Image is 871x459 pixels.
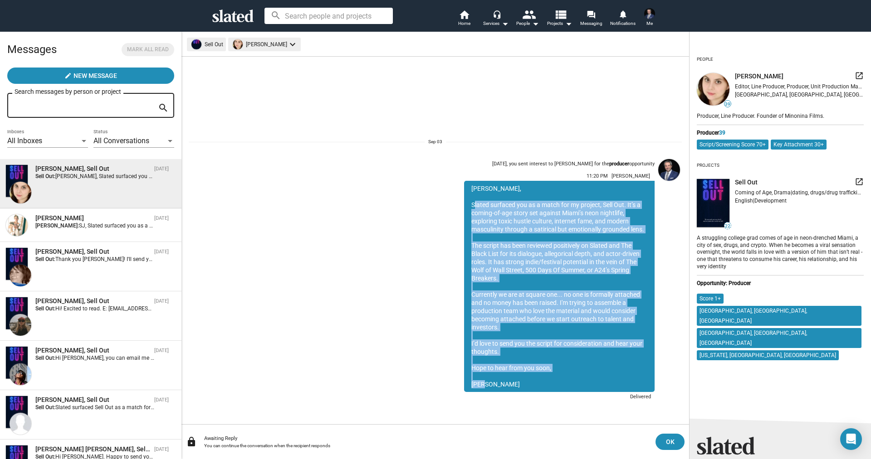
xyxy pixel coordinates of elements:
[154,397,169,403] time: [DATE]
[264,8,393,24] input: Search people and projects
[10,413,31,435] img: Herb Linsey
[791,189,792,196] span: |
[697,350,839,360] mat-chip: [US_STATE], [GEOGRAPHIC_DATA], [GEOGRAPHIC_DATA]
[697,280,864,286] div: Opportunity: Producer
[735,92,864,98] div: [GEOGRAPHIC_DATA], [GEOGRAPHIC_DATA], [GEOGRAPHIC_DATA]
[186,436,197,447] mat-icon: lock
[154,348,169,353] time: [DATE]
[639,6,661,30] button: Lee SteinMe
[735,83,864,90] div: Editor, Line Producer, Producer, Unit Production Manager
[154,446,169,452] time: [DATE]
[6,347,28,379] img: Sell Out
[35,346,151,355] div: Chance Mafoua, Sell Out
[154,298,169,304] time: [DATE]
[10,265,31,286] img: Adrienne Stern
[55,305,194,312] span: Hi! Excited to read. E: [EMAIL_ADDRESS][DOMAIN_NAME]
[7,39,57,60] h2: Messages
[6,165,28,197] img: Sell Out
[735,72,783,81] span: [PERSON_NAME]
[563,18,574,29] mat-icon: arrow_drop_down
[35,214,151,222] div: S.J. Allocco
[287,39,298,50] mat-icon: keyboard_arrow_down
[154,249,169,255] time: [DATE]
[697,179,729,227] img: undefined
[464,181,655,392] div: [PERSON_NAME], Slated surfaced you as a match for my project, Sell Out. It’s a coming-of-age stor...
[656,434,685,450] button: OK
[697,73,729,106] img: undefined
[697,294,724,304] mat-chip: Score 1+
[855,71,864,80] mat-icon: launch
[233,39,243,49] img: undefined
[554,8,567,21] mat-icon: view_list
[754,198,787,204] span: Development
[122,43,174,56] button: Mark all read
[499,18,510,29] mat-icon: arrow_drop_down
[612,173,650,179] span: [PERSON_NAME]
[735,178,758,187] span: Sell Out
[663,434,677,450] span: OK
[607,9,639,29] a: Notifications
[35,247,151,256] div: Adrienne Stern, Sell Out
[6,396,28,428] img: Sell Out
[587,10,595,19] mat-icon: forum
[35,256,55,262] strong: Sell Out:
[228,38,301,51] mat-chip: [PERSON_NAME]
[35,222,79,229] strong: [PERSON_NAME]:
[697,130,864,136] div: Producer
[7,68,174,84] button: New Message
[158,101,169,115] mat-icon: search
[697,233,864,271] div: A struggling college grad comes of age in neon-drenched Miami, a city of sex, drugs, and crypto. ...
[580,18,602,29] span: Messaging
[697,328,861,348] mat-chip: [GEOGRAPHIC_DATA], [GEOGRAPHIC_DATA], [GEOGRAPHIC_DATA]
[448,9,480,29] a: Home
[697,53,713,66] div: People
[575,9,607,29] a: Messaging
[35,297,151,305] div: Serena Reynolds, Sell Out
[492,161,655,168] div: [DATE], you sent interest to [PERSON_NAME] for the opportunity
[35,173,55,179] strong: Sell Out:
[719,130,725,136] span: 39
[10,182,31,203] img: Michel Rangel
[697,159,719,172] div: Projects
[6,297,28,329] img: Sell Out
[480,9,512,29] button: Services
[646,18,653,29] span: Me
[656,157,682,405] a: Lee Stein
[6,248,28,280] img: Sell Out
[735,189,791,196] span: Coming of Age, Drama
[697,111,864,120] div: Producer, Line Producer. Founder of Minonina Films.
[771,140,827,150] mat-chip: Key Attachment 30+
[522,8,535,21] mat-icon: people
[724,101,731,107] span: 39
[512,9,543,29] button: People
[55,256,311,262] span: Thank you [PERSON_NAME]! I'll send you the coverage & script shortly. Looking forward to your tho...
[127,45,169,54] span: Mark all read
[154,215,169,221] time: [DATE]
[530,18,541,29] mat-icon: arrow_drop_down
[55,355,242,361] span: Hi [PERSON_NAME], you can email me at [EMAIL_ADDRESS][DOMAIN_NAME]
[64,72,72,79] mat-icon: create
[35,396,151,404] div: Herb Linsey, Sell Out
[483,18,509,29] div: Services
[154,166,169,172] time: [DATE]
[35,305,55,312] strong: Sell Out:
[609,161,629,167] strong: producer
[547,18,572,29] span: Projects
[35,404,55,411] strong: Sell Out:
[543,9,575,29] button: Projects
[93,136,149,145] span: All Conversations
[6,214,28,236] img: S.J. Allocco
[73,68,117,84] span: New Message
[10,314,31,336] img: Serena Reynolds
[855,177,864,186] mat-icon: launch
[7,136,42,145] span: All Inboxes
[516,18,539,29] div: People
[587,173,608,179] span: 11:20 PM
[625,392,655,403] div: Delivered
[35,355,55,361] strong: Sell Out:
[204,443,648,448] div: You can continue the conversation when the recipient responds
[724,223,731,229] span: 22
[840,428,862,450] div: Open Intercom Messenger
[697,140,768,150] mat-chip: Script/Screening Score 70+
[735,198,753,204] span: English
